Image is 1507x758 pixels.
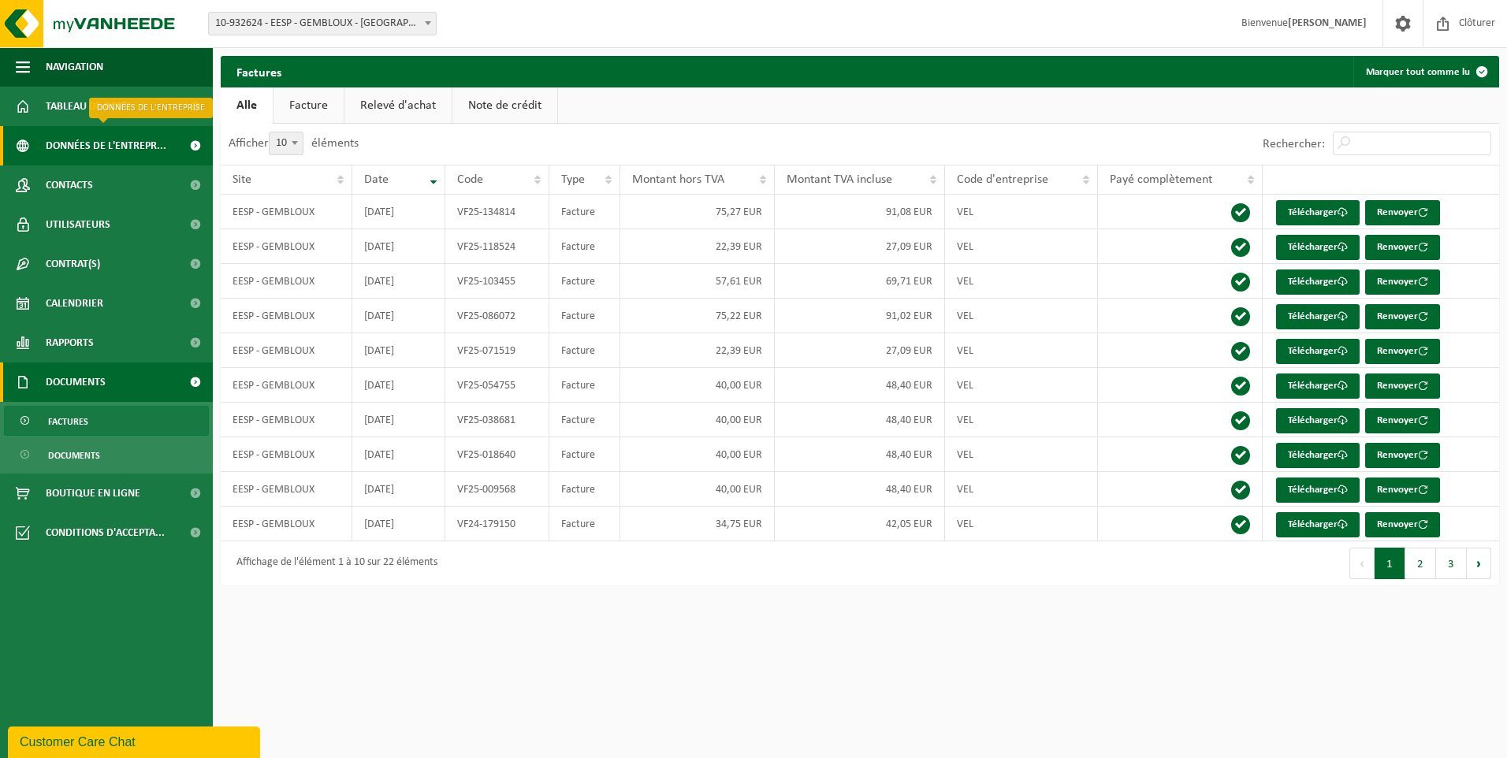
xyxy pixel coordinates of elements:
td: Facture [549,368,620,403]
td: [DATE] [352,264,446,299]
button: 1 [1375,548,1405,579]
td: [DATE] [352,507,446,541]
td: VEL [945,264,1097,299]
td: VF25-009568 [445,472,549,507]
a: Factures [4,406,209,436]
button: Renvoyer [1365,269,1440,295]
button: Renvoyer [1365,304,1440,329]
button: Renvoyer [1365,373,1440,399]
td: 48,40 EUR [775,368,945,403]
span: Conditions d'accepta... [46,513,165,552]
label: Afficher éléments [229,137,359,150]
td: [DATE] [352,403,446,437]
a: Facture [273,87,344,124]
td: Facture [549,437,620,472]
td: 22,39 EUR [620,333,775,368]
a: Télécharger [1276,373,1360,399]
td: 91,02 EUR [775,299,945,333]
td: VEL [945,437,1097,472]
td: [DATE] [352,472,446,507]
td: VF25-118524 [445,229,549,264]
td: VF25-038681 [445,403,549,437]
td: VF25-054755 [445,368,549,403]
iframe: chat widget [8,723,263,758]
span: Documents [48,440,100,470]
td: Facture [549,195,620,229]
td: Facture [549,403,620,437]
button: Next [1467,548,1491,579]
td: EESP - GEMBLOUX [221,299,352,333]
a: Télécharger [1276,443,1360,468]
button: Renvoyer [1365,512,1440,537]
td: VEL [945,472,1097,507]
span: Code [457,173,483,186]
td: 40,00 EUR [620,437,775,472]
span: Site [233,173,251,186]
td: 40,00 EUR [620,403,775,437]
td: 22,39 EUR [620,229,775,264]
td: VF25-018640 [445,437,549,472]
td: VEL [945,195,1097,229]
td: EESP - GEMBLOUX [221,195,352,229]
td: Facture [549,472,620,507]
td: 40,00 EUR [620,368,775,403]
td: VF24-179150 [445,507,549,541]
button: Renvoyer [1365,235,1440,260]
td: VF25-103455 [445,264,549,299]
button: 2 [1405,548,1436,579]
td: 57,61 EUR [620,264,775,299]
button: Renvoyer [1365,408,1440,433]
td: 75,27 EUR [620,195,775,229]
span: Navigation [46,47,103,87]
td: 48,40 EUR [775,472,945,507]
button: Renvoyer [1365,339,1440,364]
td: VEL [945,368,1097,403]
td: EESP - GEMBLOUX [221,264,352,299]
button: Previous [1349,548,1375,579]
span: Contacts [46,165,93,205]
span: Rapports [46,323,94,362]
div: Affichage de l'élément 1 à 10 sur 22 éléments [229,549,437,578]
span: Données de l'entrepr... [46,126,166,165]
td: Facture [549,299,620,333]
span: 10-932624 - EESP - GEMBLOUX - GEMBLOUX [208,12,437,35]
td: Facture [549,507,620,541]
td: Facture [549,264,620,299]
td: EESP - GEMBLOUX [221,403,352,437]
a: Télécharger [1276,339,1360,364]
td: EESP - GEMBLOUX [221,229,352,264]
a: Relevé d'achat [344,87,452,124]
a: Alle [221,87,273,124]
span: Code d'entreprise [957,173,1048,186]
td: VEL [945,229,1097,264]
a: Télécharger [1276,408,1360,433]
td: 34,75 EUR [620,507,775,541]
td: 75,22 EUR [620,299,775,333]
td: EESP - GEMBLOUX [221,437,352,472]
span: Calendrier [46,284,103,323]
td: [DATE] [352,437,446,472]
td: 42,05 EUR [775,507,945,541]
td: VEL [945,333,1097,368]
td: VEL [945,299,1097,333]
span: Tableau de bord [46,87,131,126]
strong: [PERSON_NAME] [1288,17,1367,29]
td: [DATE] [352,229,446,264]
button: Renvoyer [1365,477,1440,503]
td: VF25-071519 [445,333,549,368]
span: Contrat(s) [46,244,100,284]
span: 10 [270,132,303,154]
td: VEL [945,507,1097,541]
a: Documents [4,440,209,470]
td: EESP - GEMBLOUX [221,333,352,368]
td: 91,08 EUR [775,195,945,229]
a: Télécharger [1276,304,1360,329]
td: [DATE] [352,333,446,368]
td: VEL [945,403,1097,437]
button: Marquer tout comme lu [1353,56,1498,87]
td: EESP - GEMBLOUX [221,507,352,541]
a: Télécharger [1276,477,1360,503]
td: [DATE] [352,195,446,229]
td: [DATE] [352,368,446,403]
